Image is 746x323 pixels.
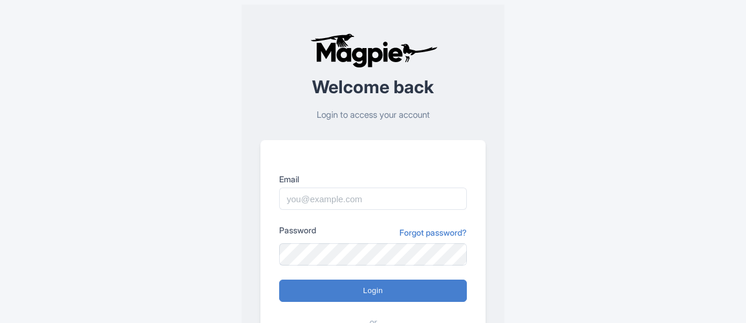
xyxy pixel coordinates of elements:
[279,188,467,210] input: you@example.com
[279,280,467,302] input: Login
[279,173,467,185] label: Email
[279,224,316,236] label: Password
[260,108,486,122] p: Login to access your account
[399,226,467,239] a: Forgot password?
[260,77,486,97] h2: Welcome back
[307,33,439,68] img: logo-ab69f6fb50320c5b225c76a69d11143b.png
